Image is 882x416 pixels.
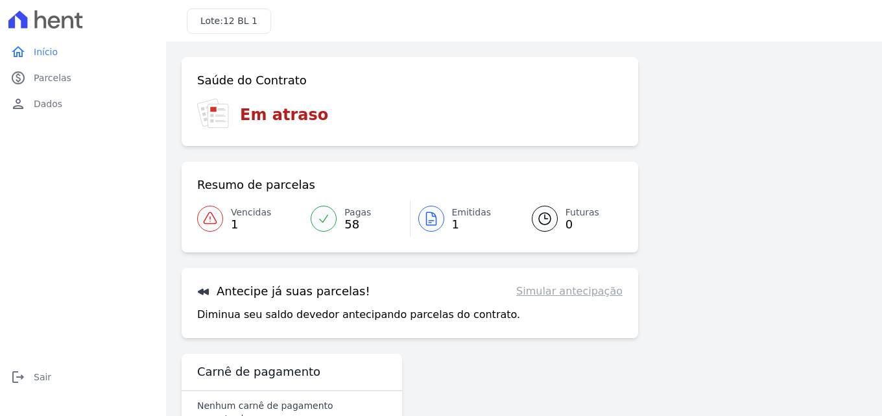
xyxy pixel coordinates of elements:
a: Simular antecipação [516,284,623,299]
a: Vencidas 1 [197,201,303,237]
span: Pagas [344,206,371,219]
i: logout [10,369,26,385]
span: 12 BL 1 [223,16,257,26]
a: logoutSair [5,364,161,390]
i: home [10,44,26,60]
span: 1 [231,219,271,230]
span: Futuras [566,206,599,219]
a: Pagas 58 [303,201,409,237]
span: Dados [34,97,62,110]
p: Diminua seu saldo devedor antecipando parcelas do contrato. [197,307,520,323]
span: Sair [34,371,51,384]
span: 58 [344,219,371,230]
a: paidParcelas [5,65,161,91]
span: Vencidas [231,206,271,219]
i: person [10,96,26,112]
a: personDados [5,91,161,117]
a: Emitidas 1 [411,201,516,237]
span: Parcelas [34,71,71,84]
a: homeInício [5,39,161,65]
h3: Antecipe já suas parcelas! [197,284,370,299]
i: paid [10,70,26,86]
h3: Carnê de pagamento [197,364,320,380]
h3: Saúde do Contrato [197,73,307,88]
span: Emitidas [452,206,492,219]
h3: Lote: [200,14,257,28]
span: Início [34,45,58,58]
a: Futuras 0 [516,201,623,237]
h3: Resumo de parcelas [197,177,315,193]
span: 0 [566,219,599,230]
span: 1 [452,219,492,230]
h3: Em atraso [240,103,328,127]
